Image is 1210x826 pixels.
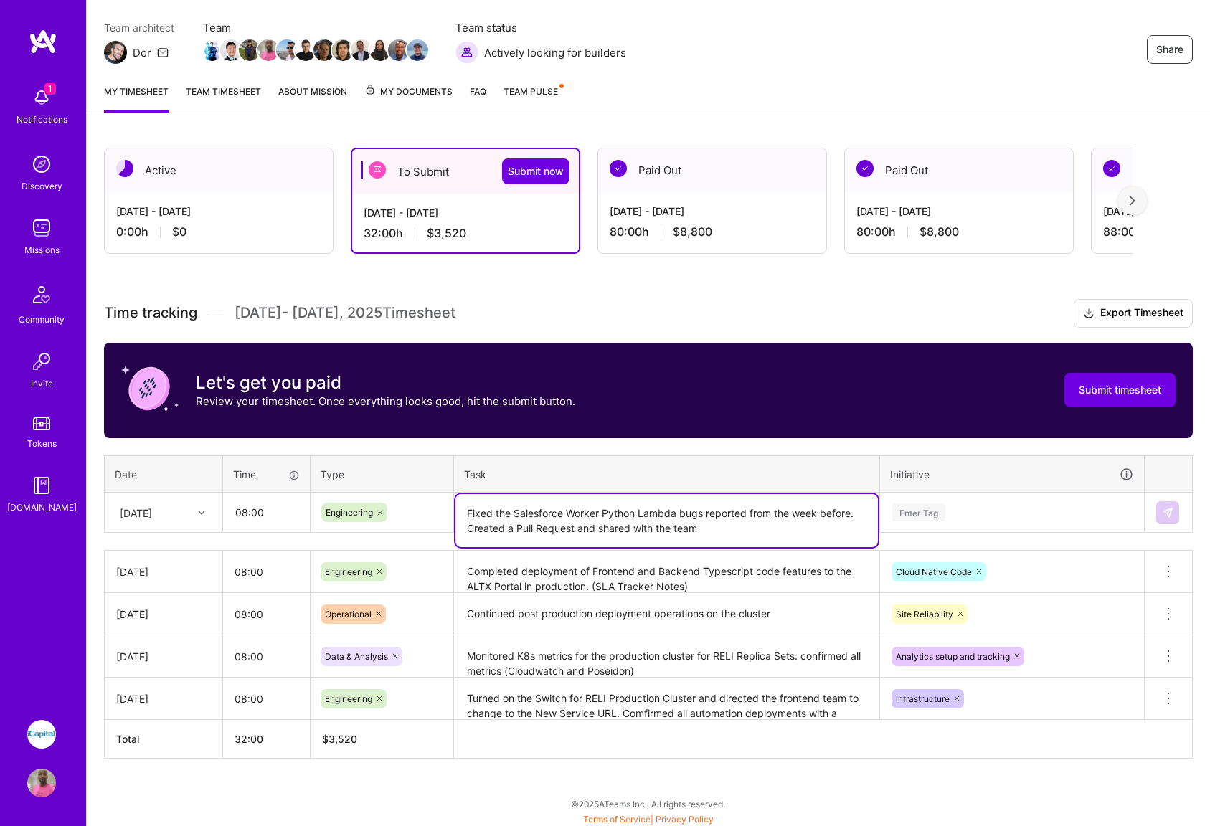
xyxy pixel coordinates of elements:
a: Team Member Avatar [371,38,389,62]
input: HH:MM [223,595,310,633]
i: icon Download [1083,306,1095,321]
a: About Mission [278,84,347,113]
img: iCapital: Building an Alternative Investment Marketplace [27,720,56,749]
span: Cloud Native Code [896,566,972,577]
a: My timesheet [104,84,169,113]
div: Community [19,312,65,327]
img: User Avatar [27,769,56,797]
div: 0:00 h [116,224,321,239]
p: Review your timesheet. Once everything looks good, hit the submit button. [196,394,575,409]
div: [DATE] [120,505,152,520]
input: HH:MM [223,553,310,591]
img: To Submit [369,161,386,179]
button: Submit now [502,158,569,184]
img: guide book [27,471,56,500]
span: $ 3,520 [322,733,357,745]
img: Community [24,277,59,312]
img: Team Member Avatar [276,39,298,61]
div: Tokens [27,436,57,451]
img: discovery [27,150,56,179]
a: Team Member Avatar [278,38,296,62]
button: Share [1147,35,1193,64]
div: [DATE] [116,564,211,579]
span: $0 [172,224,186,239]
a: User Avatar [24,769,60,797]
img: Team Member Avatar [257,39,279,61]
div: 80:00 h [610,224,815,239]
button: Export Timesheet [1074,299,1193,328]
a: Team Member Avatar [334,38,352,62]
div: Enter Tag [892,501,945,523]
a: iCapital: Building an Alternative Investment Marketplace [24,720,60,749]
img: Team Member Avatar [220,39,242,61]
a: Team Pulse [504,84,562,113]
img: Paid Out [856,160,874,177]
div: [DATE] [116,649,211,664]
div: To Submit [352,149,579,194]
span: Team status [455,20,626,35]
span: My Documents [364,84,453,100]
a: Terms of Service [583,814,651,825]
input: HH:MM [224,493,309,531]
div: 80:00 h [856,224,1062,239]
i: icon Chevron [198,509,205,516]
span: Engineering [325,566,372,577]
span: Team architect [104,20,174,35]
div: Paid Out [598,148,826,192]
h3: Let's get you paid [196,372,575,394]
textarea: Turned on the Switch for RELI Production Cluster and directed the frontend team to change to the ... [455,679,878,718]
img: Active [116,160,133,177]
a: My Documents [364,84,453,113]
span: [DATE] - [DATE] , 2025 Timesheet [235,304,455,322]
a: Team Member Avatar [389,38,408,62]
textarea: Continued post production deployment operations on the cluster [455,594,878,634]
span: Submit now [508,164,564,179]
div: [DATE] - [DATE] [856,204,1062,219]
img: Team Member Avatar [295,39,316,61]
div: [DATE] [116,607,211,622]
a: Team Member Avatar [222,38,240,62]
img: Team Member Avatar [313,39,335,61]
a: Team Member Avatar [352,38,371,62]
div: Notifications [16,112,67,127]
span: Time tracking [104,304,197,322]
a: Team Member Avatar [408,38,427,62]
span: Operational [325,609,372,619]
input: HH:MM [223,680,310,718]
span: $8,800 [673,224,712,239]
div: [DATE] [116,691,211,706]
span: Share [1156,42,1183,57]
span: Site Reliability [896,609,953,619]
div: 32:00 h [364,226,567,241]
img: Team Member Avatar [388,39,410,61]
img: Paid Out [1103,160,1120,177]
th: 32:00 [223,720,311,759]
span: Data & Analysis [325,651,388,662]
a: Team Member Avatar [240,38,259,62]
div: Paid Out [845,148,1073,192]
a: Team Member Avatar [315,38,334,62]
div: Discovery [22,179,62,194]
div: Dor [133,45,151,60]
img: Invite [27,347,56,376]
img: Team Member Avatar [332,39,354,61]
div: [DATE] - [DATE] [610,204,815,219]
a: Team Member Avatar [296,38,315,62]
img: teamwork [27,214,56,242]
div: Active [105,148,333,192]
th: Total [105,720,223,759]
div: Invite [31,376,53,391]
div: Missions [24,242,60,257]
img: Paid Out [610,160,627,177]
img: Team Member Avatar [239,39,260,61]
img: Team Member Avatar [369,39,391,61]
span: $8,800 [920,224,959,239]
span: Engineering [326,507,373,518]
img: right [1130,196,1135,206]
img: Team Architect [104,41,127,64]
i: icon Mail [157,47,169,58]
img: Team Member Avatar [202,39,223,61]
span: Analytics setup and tracking [896,651,1010,662]
img: Team Member Avatar [351,39,372,61]
span: infrastructure [896,693,950,704]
